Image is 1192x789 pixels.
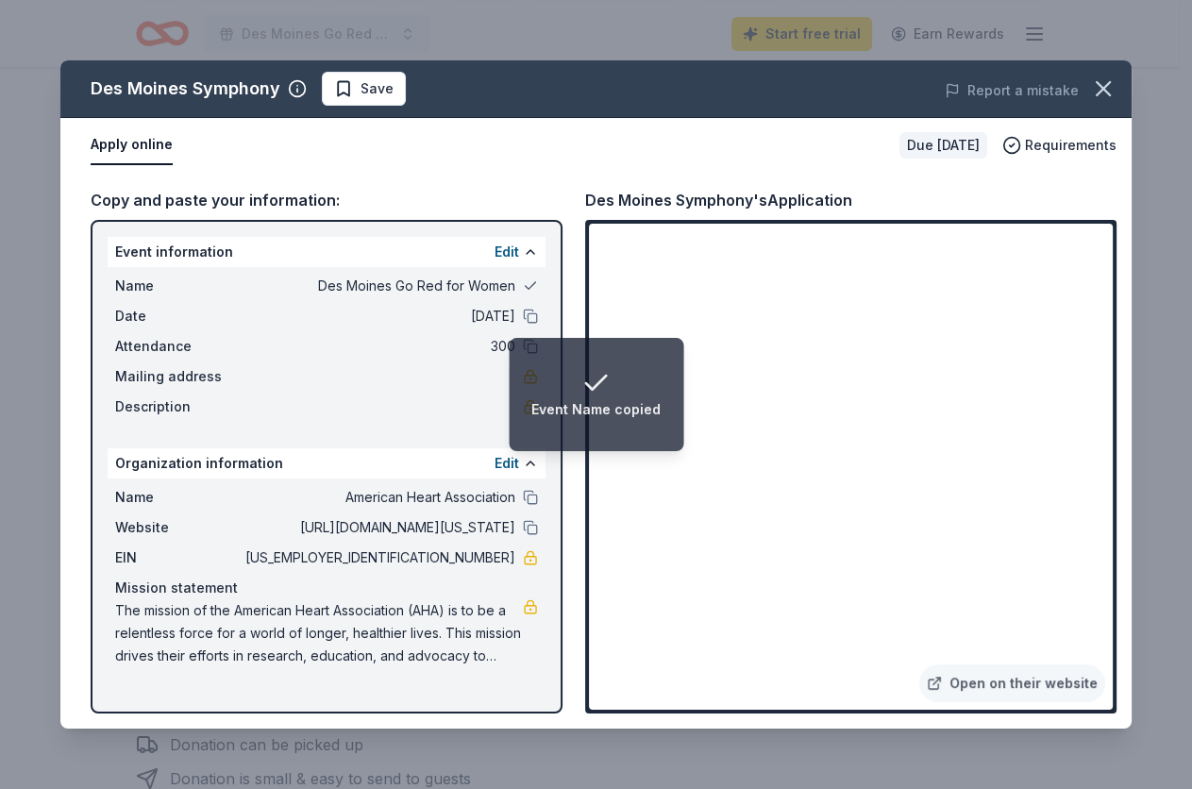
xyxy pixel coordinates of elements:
button: Requirements [1002,134,1116,157]
span: 300 [242,335,515,358]
span: The mission of the American Heart Association (AHA) is to be a relentless force for a world of lo... [115,599,523,667]
span: Mailing address [115,365,242,388]
div: Des Moines Symphony [91,74,280,104]
span: Des Moines Go Red for Women [242,275,515,297]
button: Edit [495,452,519,475]
span: Attendance [115,335,242,358]
span: Description [115,395,242,418]
button: Report a mistake [945,79,1079,102]
span: EIN [115,546,242,569]
span: [US_EMPLOYER_IDENTIFICATION_NUMBER] [242,546,515,569]
span: Name [115,486,242,509]
span: Requirements [1025,134,1116,157]
button: Edit [495,241,519,263]
span: Save [361,77,394,100]
div: Event information [108,237,546,267]
div: Event Name copied [531,398,661,421]
a: Open on their website [919,664,1105,702]
span: Date [115,305,242,327]
span: [URL][DOMAIN_NAME][US_STATE] [242,516,515,539]
div: Mission statement [115,577,538,599]
span: Name [115,275,242,297]
button: Apply online [91,126,173,165]
div: Organization information [108,448,546,478]
div: Due [DATE] [899,132,987,159]
div: Des Moines Symphony's Application [585,188,852,212]
span: American Heart Association [242,486,515,509]
span: Website [115,516,242,539]
button: Save [322,72,406,106]
div: Copy and paste your information: [91,188,562,212]
span: [DATE] [242,305,515,327]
